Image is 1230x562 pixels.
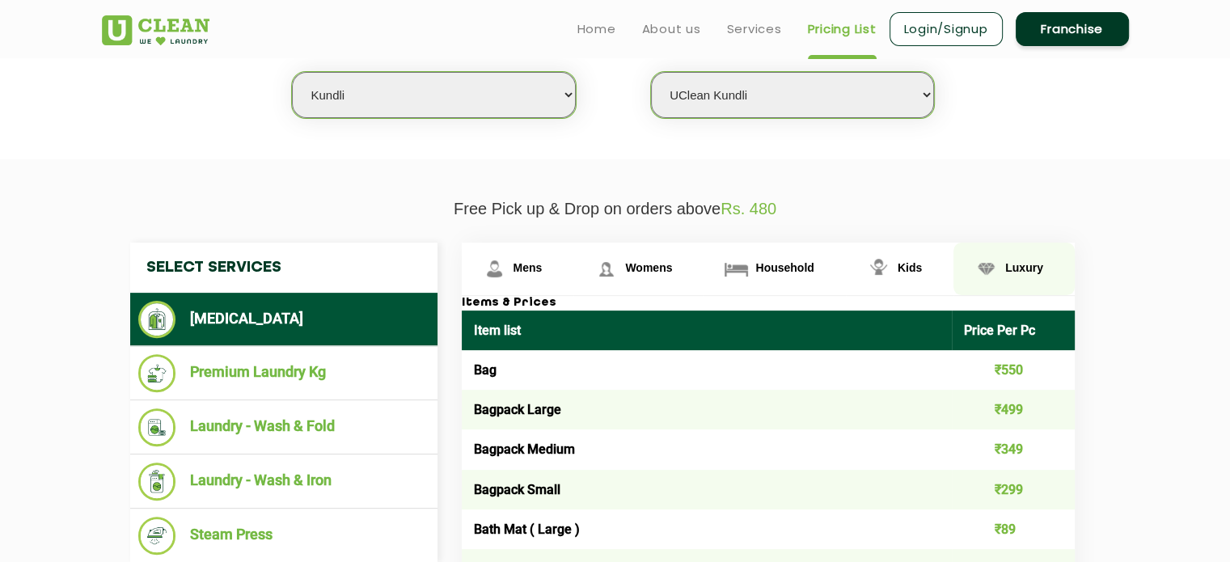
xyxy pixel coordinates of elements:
td: Bagpack Large [462,390,953,429]
li: [MEDICAL_DATA] [138,301,429,338]
img: Steam Press [138,517,176,555]
td: Bath Mat ( Large ) [462,509,953,549]
span: Luxury [1005,261,1043,274]
th: Price Per Pc [952,311,1075,350]
img: Premium Laundry Kg [138,354,176,392]
td: Bagpack Medium [462,429,953,469]
img: UClean Laundry and Dry Cleaning [102,15,209,45]
li: Laundry - Wash & Fold [138,408,429,446]
a: Services [727,19,782,39]
li: Steam Press [138,517,429,555]
img: Luxury [972,255,1000,283]
td: Bagpack Small [462,470,953,509]
img: Laundry - Wash & Iron [138,463,176,501]
td: ₹299 [952,470,1075,509]
th: Item list [462,311,953,350]
span: Womens [625,261,672,274]
td: ₹89 [952,509,1075,549]
li: Premium Laundry Kg [138,354,429,392]
span: Mens [514,261,543,274]
a: Pricing List [808,19,877,39]
p: Free Pick up & Drop on orders above [102,200,1129,218]
img: Dry Cleaning [138,301,176,338]
a: About us [642,19,701,39]
a: Home [577,19,616,39]
img: Laundry - Wash & Fold [138,408,176,446]
li: Laundry - Wash & Iron [138,463,429,501]
span: Rs. 480 [721,200,776,218]
img: Household [722,255,750,283]
h4: Select Services [130,243,437,293]
span: Kids [898,261,922,274]
td: ₹550 [952,350,1075,390]
td: ₹499 [952,390,1075,429]
a: Login/Signup [890,12,1003,46]
span: Household [755,261,814,274]
img: Womens [592,255,620,283]
td: ₹349 [952,429,1075,469]
img: Kids [864,255,893,283]
img: Mens [480,255,509,283]
td: Bag [462,350,953,390]
a: Franchise [1016,12,1129,46]
h3: Items & Prices [462,296,1075,311]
